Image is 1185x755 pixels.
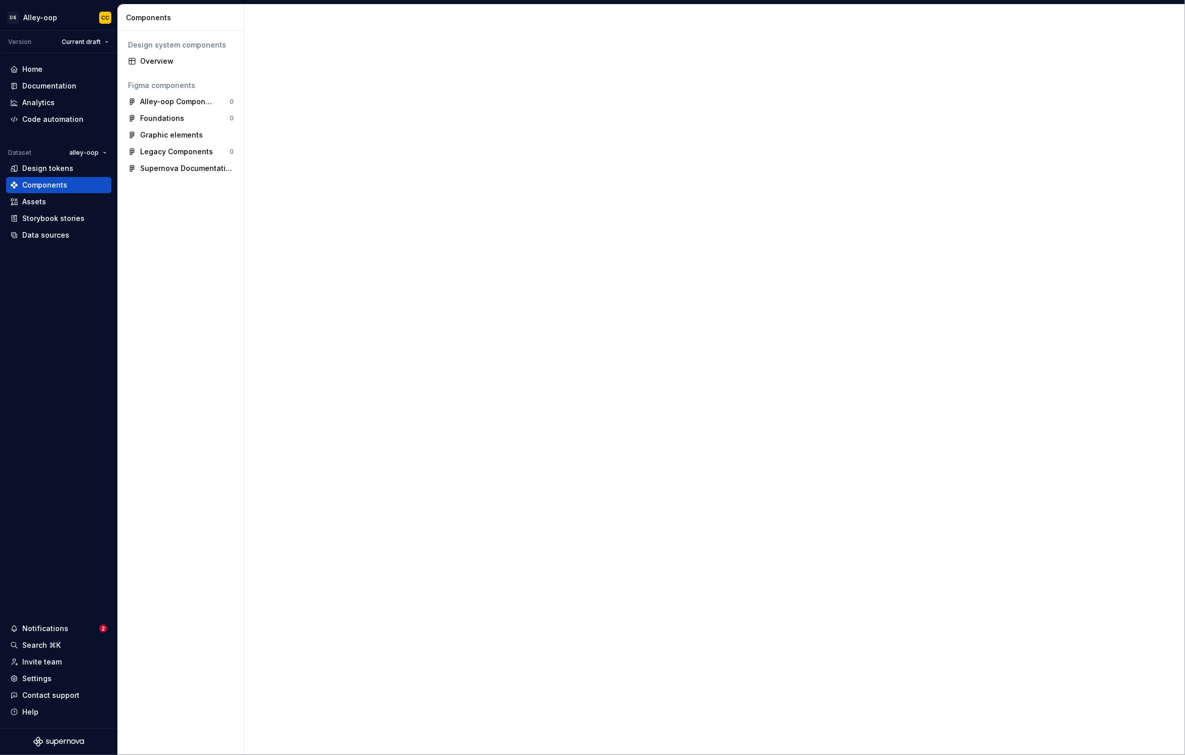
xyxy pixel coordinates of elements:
button: Current draft [57,35,113,49]
div: Contact support [22,690,79,700]
a: Foundations0 [124,110,238,126]
a: Home [6,61,111,77]
a: Assets [6,194,111,210]
a: Data sources [6,227,111,243]
span: 2 [99,625,107,633]
a: Design tokens [6,160,111,176]
div: Graphic elements [140,130,203,140]
div: 0 [230,148,234,156]
button: Help [6,704,111,720]
div: Alley-oop Components [140,97,216,107]
div: Version [8,38,31,46]
div: Design system components [128,40,234,50]
button: alley-oop [65,146,111,160]
div: Figma components [128,80,234,91]
div: Storybook stories [22,213,84,224]
a: Legacy Components0 [124,144,238,160]
svg: Supernova Logo [33,737,84,747]
div: Code automation [22,114,83,124]
div: Design tokens [22,163,73,173]
div: Components [126,13,240,23]
div: Analytics [22,98,55,108]
a: Components [6,177,111,193]
button: Contact support [6,687,111,703]
div: Notifications [22,624,68,634]
div: CC [101,14,109,22]
div: Overview [140,56,234,66]
button: Search ⌘K [6,637,111,653]
div: Dataset [8,149,31,157]
button: Notifications2 [6,620,111,637]
a: Invite team [6,654,111,670]
div: Foundations [140,113,184,123]
a: Alley-oop Components0 [124,94,238,110]
a: Storybook stories [6,210,111,227]
a: Settings [6,671,111,687]
a: Supernova Documentation Assets [124,160,238,176]
span: alley-oop [69,149,99,157]
div: Invite team [22,657,62,667]
div: Assets [22,197,46,207]
a: Graphic elements [124,127,238,143]
div: Search ⌘K [22,640,61,650]
span: Current draft [62,38,101,46]
div: Documentation [22,81,76,91]
div: Legacy Components [140,147,213,157]
button: DSAlley-oopCC [2,7,115,28]
div: Supernova Documentation Assets [140,163,234,173]
div: Help [22,707,38,717]
a: Overview [124,53,238,69]
div: Alley-oop [23,13,57,23]
a: Analytics [6,95,111,111]
div: Components [22,180,67,190]
div: Settings [22,674,52,684]
div: DS [7,12,19,24]
a: Documentation [6,78,111,94]
div: 0 [230,114,234,122]
a: Code automation [6,111,111,127]
div: 0 [230,98,234,106]
div: Home [22,64,43,74]
div: Data sources [22,230,69,240]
